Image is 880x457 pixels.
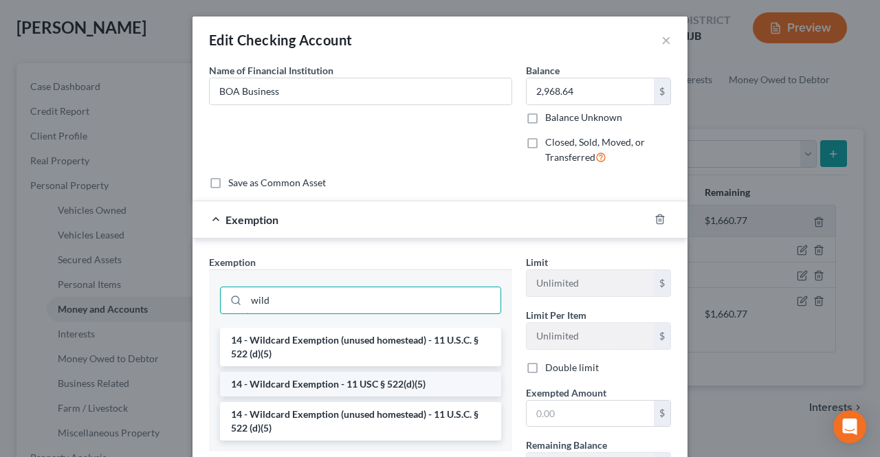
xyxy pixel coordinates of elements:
[220,372,501,397] li: 14 - Wildcard Exemption - 11 USC § 522(d)(5)
[220,328,501,366] li: 14 - Wildcard Exemption (unused homestead) - 11 U.S.C. § 522 (d)(5)
[209,65,333,76] span: Name of Financial Institution
[654,323,670,349] div: $
[228,176,326,190] label: Save as Common Asset
[210,78,511,104] input: Enter name...
[526,63,560,78] label: Balance
[545,136,645,163] span: Closed, Sold, Moved, or Transferred
[246,287,500,313] input: Search exemption rules...
[654,401,670,427] div: $
[661,32,671,48] button: ×
[545,361,599,375] label: Double limit
[526,387,606,399] span: Exempted Amount
[545,111,622,124] label: Balance Unknown
[209,30,352,49] div: Edit Checking Account
[833,410,866,443] div: Open Intercom Messenger
[209,256,256,268] span: Exemption
[654,270,670,296] div: $
[654,78,670,104] div: $
[220,402,501,441] li: 14 - Wildcard Exemption (unused homestead) - 11 U.S.C. § 522 (d)(5)
[526,256,548,268] span: Limit
[527,78,654,104] input: 0.00
[527,323,654,349] input: --
[527,401,654,427] input: 0.00
[526,308,586,322] label: Limit Per Item
[526,438,607,452] label: Remaining Balance
[225,213,278,226] span: Exemption
[527,270,654,296] input: --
